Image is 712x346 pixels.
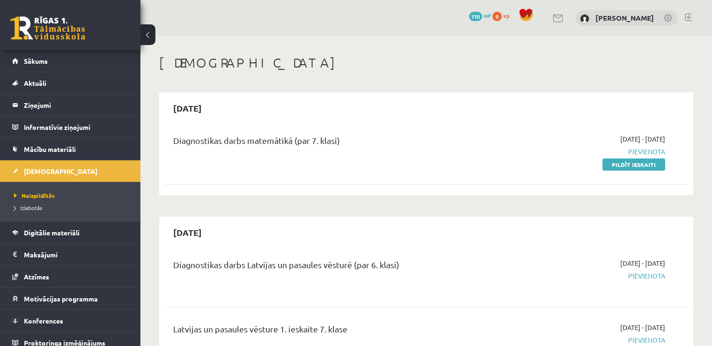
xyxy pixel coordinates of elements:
[511,335,665,345] span: Pievienota
[492,12,514,19] a: 0 xp
[12,310,129,331] a: Konferences
[503,12,509,19] span: xp
[164,221,211,243] h2: [DATE]
[24,294,98,303] span: Motivācijas programma
[12,94,129,116] a: Ziņojumi
[620,323,665,332] span: [DATE] - [DATE]
[173,134,497,151] div: Diagnostikas darbs matemātikā (par 7. klasi)
[12,160,129,182] a: [DEMOGRAPHIC_DATA]
[12,288,129,309] a: Motivācijas programma
[10,16,85,40] a: Rīgas 1. Tālmācības vidusskola
[595,13,654,23] a: [PERSON_NAME]
[173,323,497,340] div: Latvijas un pasaules vēsture 1. ieskaite 7. klase
[469,12,491,19] a: 110 mP
[14,191,131,200] a: Neizpildītās
[14,203,131,212] a: Izlabotās
[24,94,129,116] legend: Ziņojumi
[602,158,665,171] a: Pildīt ieskaiti
[620,258,665,268] span: [DATE] - [DATE]
[492,12,502,21] span: 0
[580,14,589,23] img: Megija Jaunzeme
[159,55,693,71] h1: [DEMOGRAPHIC_DATA]
[511,147,665,157] span: Pievienota
[173,258,497,276] div: Diagnostikas darbs Latvijas un pasaules vēsturē (par 6. klasi)
[12,138,129,160] a: Mācību materiāli
[620,134,665,144] span: [DATE] - [DATE]
[24,316,63,325] span: Konferences
[24,57,48,65] span: Sākums
[14,204,42,211] span: Izlabotās
[14,192,55,199] span: Neizpildītās
[24,79,46,87] span: Aktuāli
[24,145,76,153] span: Mācību materiāli
[12,116,129,138] a: Informatīvie ziņojumi
[12,222,129,243] a: Digitālie materiāli
[24,228,80,237] span: Digitālie materiāli
[24,272,49,281] span: Atzīmes
[164,97,211,119] h2: [DATE]
[12,266,129,287] a: Atzīmes
[24,244,129,265] legend: Maksājumi
[484,12,491,19] span: mP
[469,12,482,21] span: 110
[12,50,129,72] a: Sākums
[511,271,665,281] span: Pievienota
[12,244,129,265] a: Maksājumi
[24,116,129,138] legend: Informatīvie ziņojumi
[24,167,97,175] span: [DEMOGRAPHIC_DATA]
[12,72,129,94] a: Aktuāli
